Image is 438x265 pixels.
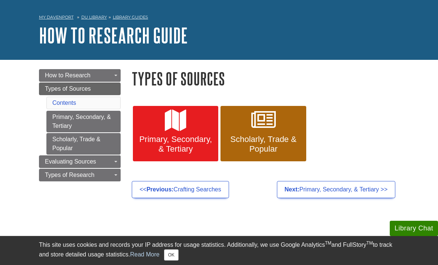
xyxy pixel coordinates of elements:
[390,221,438,236] button: Library Chat
[132,181,229,198] a: <<Previous:Crafting Searches
[113,14,148,20] a: Library Guides
[220,106,306,162] a: Scholarly, Trade & Popular
[39,240,399,261] div: This site uses cookies and records your IP address for usage statistics. Additionally, we use Goo...
[277,181,395,198] a: Next:Primary, Secondary, & Tertiary >>
[45,72,91,78] span: How to Research
[46,111,121,132] a: Primary, Secondary, & Tertiary
[45,158,96,165] span: Evaluating Sources
[138,135,213,154] span: Primary, Secondary, & Tertiary
[81,14,107,20] a: DU Library
[39,14,73,20] a: My Davenport
[39,24,188,47] a: How to Research Guide
[164,249,179,261] button: Close
[39,69,121,181] div: Guide Page Menu
[45,85,91,92] span: Types of Sources
[39,83,121,95] a: Types of Sources
[130,251,159,258] a: Read More
[39,69,121,82] a: How to Research
[366,240,373,246] sup: TM
[133,106,218,162] a: Primary, Secondary, & Tertiary
[39,12,399,24] nav: breadcrumb
[226,135,300,154] span: Scholarly, Trade & Popular
[147,186,174,193] strong: Previous:
[325,240,331,246] sup: TM
[132,69,399,88] h1: Types of Sources
[52,100,76,106] a: Contents
[45,172,94,178] span: Types of Research
[46,133,121,155] a: Scholarly, Trade & Popular
[285,186,300,193] strong: Next:
[39,169,121,181] a: Types of Research
[39,155,121,168] a: Evaluating Sources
